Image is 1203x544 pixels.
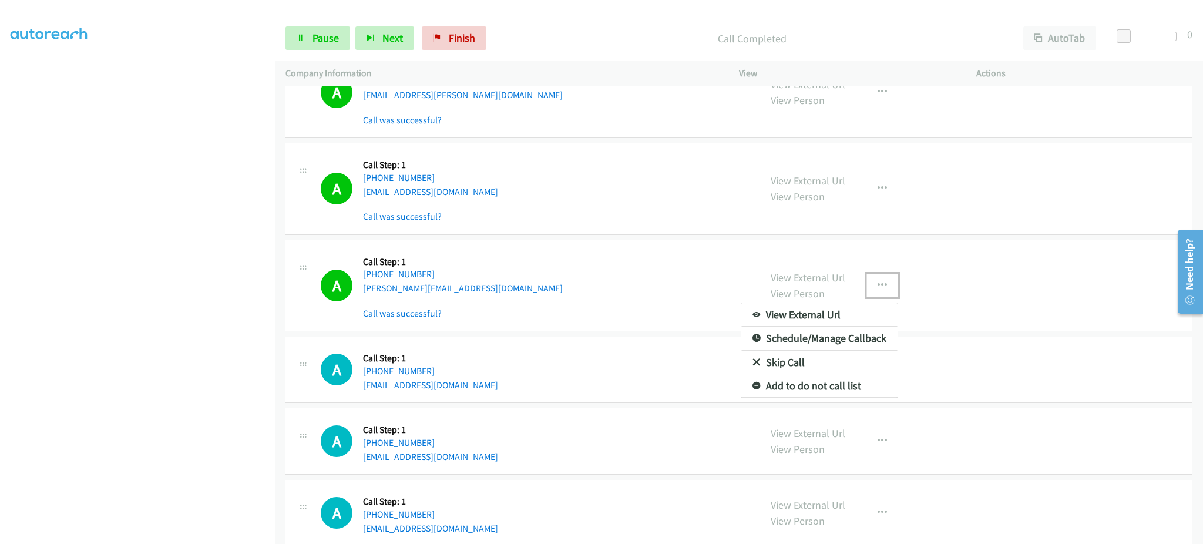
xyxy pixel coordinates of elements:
[741,374,898,398] a: Add to do not call list
[741,327,898,350] a: Schedule/Manage Callback
[321,497,352,529] div: The call is yet to be attempted
[321,425,352,457] h1: A
[1170,225,1203,318] iframe: Resource Center
[321,497,352,529] h1: A
[321,354,352,385] div: The call is yet to be attempted
[741,351,898,374] a: Skip Call
[741,303,898,327] a: View External Url
[321,354,352,385] h1: A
